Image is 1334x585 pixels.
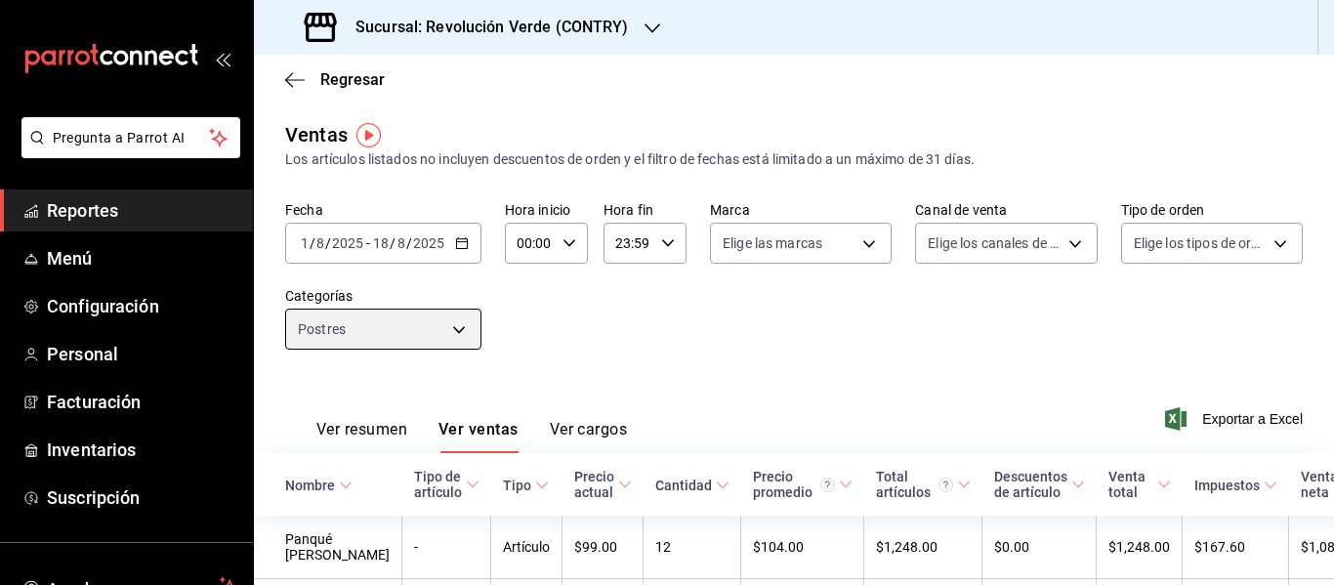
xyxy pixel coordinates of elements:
span: Facturación [47,389,237,415]
label: Categorías [285,289,481,303]
button: Ver resumen [316,420,407,453]
img: Tooltip marker [356,123,381,147]
div: Tipo [503,478,531,493]
div: Los artículos listados no incluyen descuentos de orden y el filtro de fechas está limitado a un m... [285,149,1303,170]
span: / [390,235,396,251]
input: -- [315,235,325,251]
div: Cantidad [655,478,712,493]
span: Venta total [1108,469,1171,500]
td: $104.00 [741,516,864,579]
span: Postres [298,319,346,339]
span: Menú [47,245,237,272]
span: Cantidad [655,478,730,493]
button: Regresar [285,70,385,89]
button: Ver ventas [438,420,519,453]
span: Configuración [47,293,237,319]
td: - [402,516,491,579]
div: Venta total [1108,469,1153,500]
span: Tipo de artículo [414,469,479,500]
div: Precio promedio [753,469,835,500]
span: Precio promedio [753,469,853,500]
span: Impuestos [1194,478,1277,493]
span: Reportes [47,197,237,224]
label: Tipo de orden [1121,203,1303,217]
label: Canal de venta [915,203,1097,217]
td: $1,248.00 [864,516,982,579]
input: -- [300,235,310,251]
div: Impuestos [1194,478,1260,493]
input: ---- [412,235,445,251]
span: / [325,235,331,251]
span: Nombre [285,478,353,493]
td: $167.60 [1183,516,1289,579]
span: Elige los tipos de orden [1134,233,1267,253]
label: Fecha [285,203,481,217]
span: Elige los canales de venta [928,233,1061,253]
td: 12 [644,516,741,579]
td: Artículo [491,516,563,579]
span: Total artículos [876,469,971,500]
span: / [406,235,412,251]
div: Tipo de artículo [414,469,462,500]
td: $0.00 [982,516,1097,579]
div: Descuentos de artículo [994,469,1067,500]
span: Personal [47,341,237,367]
label: Hora inicio [505,203,588,217]
label: Marca [710,203,892,217]
div: Ventas [285,120,348,149]
span: Pregunta a Parrot AI [53,128,210,148]
span: Elige las marcas [723,233,822,253]
div: Nombre [285,478,335,493]
td: $99.00 [563,516,644,579]
span: Regresar [320,70,385,89]
input: -- [396,235,406,251]
button: Exportar a Excel [1169,407,1303,431]
span: / [310,235,315,251]
div: Total artículos [876,469,953,500]
span: Inventarios [47,437,237,463]
span: Precio actual [574,469,632,500]
input: -- [372,235,390,251]
svg: El total artículos considera cambios de precios en los artículos así como costos adicionales por ... [938,478,953,492]
a: Pregunta a Parrot AI [14,142,240,162]
button: Pregunta a Parrot AI [21,117,240,158]
input: ---- [331,235,364,251]
span: Tipo [503,478,549,493]
span: Suscripción [47,484,237,511]
div: Precio actual [574,469,614,500]
svg: Precio promedio = Total artículos / cantidad [820,478,835,492]
span: Descuentos de artículo [994,469,1085,500]
div: navigation tabs [316,420,627,453]
td: Panqué [PERSON_NAME] [254,516,402,579]
td: $1,248.00 [1097,516,1183,579]
label: Hora fin [604,203,687,217]
h3: Sucursal: Revolución Verde (CONTRY) [340,16,629,39]
button: open_drawer_menu [215,51,230,66]
span: - [366,235,370,251]
button: Ver cargos [550,420,628,453]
